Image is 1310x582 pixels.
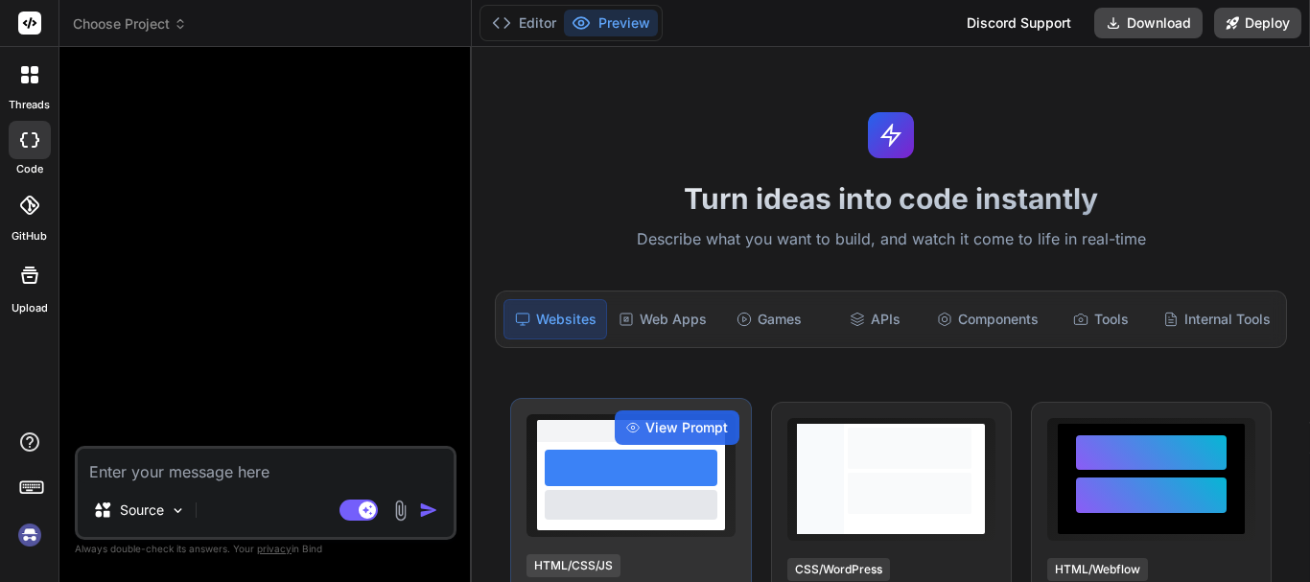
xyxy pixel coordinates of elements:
button: Preview [564,10,658,36]
img: icon [419,501,438,520]
span: privacy [257,543,292,554]
div: Internal Tools [1156,299,1278,339]
button: Deploy [1214,8,1301,38]
div: Components [929,299,1046,339]
div: APIs [824,299,925,339]
img: signin [13,519,46,551]
p: Always double-check its answers. Your in Bind [75,540,456,558]
div: HTML/CSS/JS [526,554,620,577]
button: Download [1094,8,1203,38]
span: View Prompt [645,418,728,437]
div: Web Apps [611,299,714,339]
label: GitHub [12,228,47,244]
div: Websites [503,299,607,339]
label: Upload [12,300,48,316]
div: Discord Support [955,8,1083,38]
img: Pick Models [170,502,186,519]
button: Editor [484,10,564,36]
label: code [16,161,43,177]
h1: Turn ideas into code instantly [483,181,1298,216]
div: Tools [1050,299,1152,339]
img: attachment [389,500,411,522]
span: Choose Project [73,14,187,34]
div: HTML/Webflow [1047,558,1148,581]
div: CSS/WordPress [787,558,890,581]
p: Source [120,501,164,520]
div: Games [718,299,820,339]
p: Describe what you want to build, and watch it come to life in real-time [483,227,1298,252]
label: threads [9,97,50,113]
